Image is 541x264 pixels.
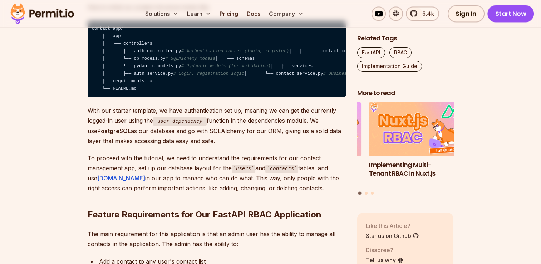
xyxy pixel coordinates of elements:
[181,64,271,69] span: # Pydantic models (for validation)
[173,71,244,76] span: # Login, registration logic
[88,21,346,97] code: contact_app/ ├── app │ ├── controllers │ │ ├── auth_controller.py │ │ └── contact_controller.py │...
[369,161,466,179] h3: Implementing Multi-Tenant RBAC in Nuxt.js
[487,5,534,22] a: Start Now
[265,161,361,187] h3: Policy-Based Access Control (PBAC) Isn’t as Great as You Think
[153,117,207,126] code: user_dependency
[366,246,404,254] p: Disagree?
[366,221,419,230] p: Like this Article?
[357,34,454,43] h2: Related Tags
[357,89,454,98] h2: More to read
[244,6,263,21] a: Docs
[181,49,289,54] span: # Authentication routes (login, register)
[406,6,439,21] a: 5.4k
[217,6,241,21] a: Pricing
[265,102,361,157] img: Policy-Based Access Control (PBAC) Isn’t as Great as You Think
[265,165,298,173] code: contacts
[369,102,466,187] li: 1 of 3
[357,61,422,72] a: Implementation Guide
[88,229,346,249] p: The main requirement for this application is that an admin user has the ability to manage all con...
[357,102,454,196] div: Posts
[358,192,362,195] button: Go to slide 1
[365,192,368,195] button: Go to slide 2
[448,5,485,22] a: Sign In
[371,192,374,195] button: Go to slide 3
[184,6,214,21] button: Learn
[265,102,361,187] li: 3 of 3
[232,165,256,173] code: users
[369,102,466,187] a: Implementing Multi-Tenant RBAC in Nuxt.jsImplementing Multi-Tenant RBAC in Nuxt.js
[97,127,131,135] strong: PostgreSQL
[97,175,145,182] a: [DOMAIN_NAME]
[389,48,412,58] a: RBAC
[366,231,419,240] a: Star us on Github
[369,102,466,157] img: Implementing Multi-Tenant RBAC in Nuxt.js
[357,48,385,58] a: FastAPI
[266,6,306,21] button: Company
[418,9,434,18] span: 5.4k
[166,56,216,61] span: # SQLAlchemy models
[88,153,346,194] p: To proceed with the tutorial, we need to understand the requirements for our contact management a...
[7,1,77,26] img: Permit logo
[142,6,181,21] button: Solutions
[323,71,423,76] span: # Business logic for handling contacts
[88,180,346,220] h2: Feature Requirements for Our FastAPI RBAC Application
[88,106,346,146] p: With our starter template, we have authentication set up, meaning we can get the currently logged...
